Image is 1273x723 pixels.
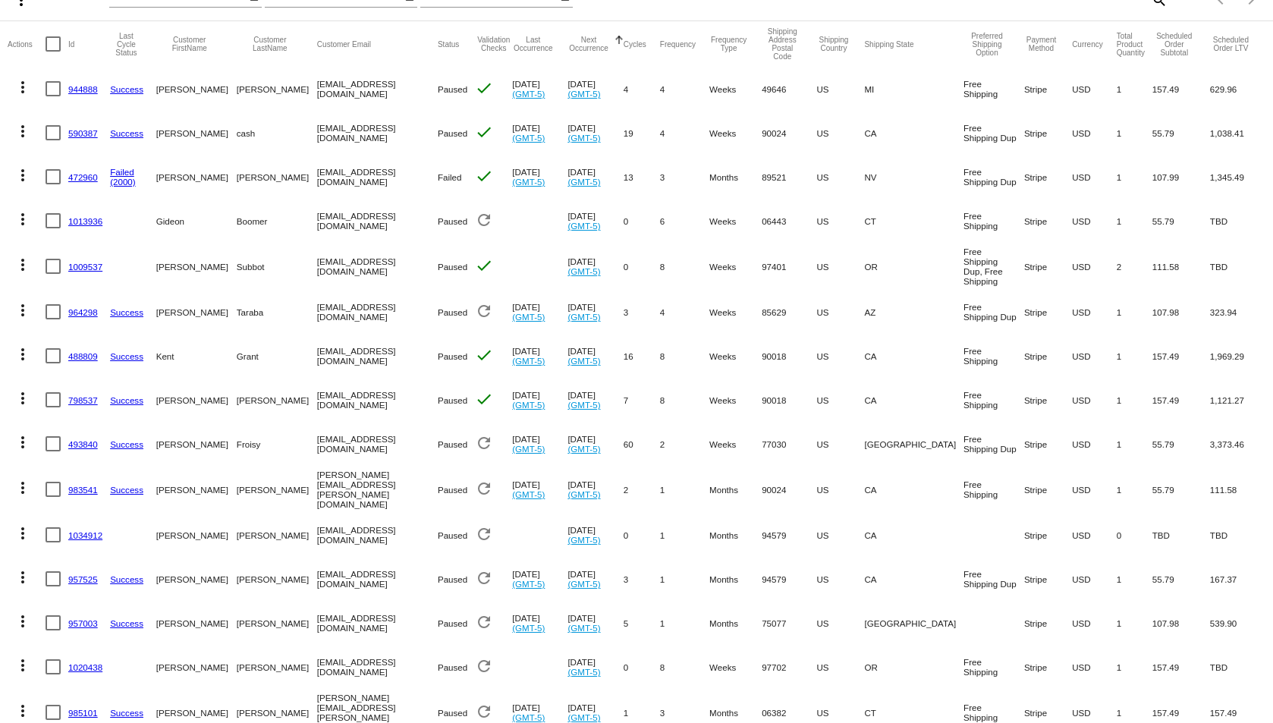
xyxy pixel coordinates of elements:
[567,513,623,557] mat-cell: [DATE]
[512,489,545,499] a: (GMT-5)
[156,557,237,601] mat-cell: [PERSON_NAME]
[963,290,1024,334] mat-cell: Free Shipping Dup
[864,334,963,378] mat-cell: CA
[68,395,98,405] a: 798537
[68,84,98,94] a: 944888
[816,290,864,334] mat-cell: US
[1117,513,1152,557] mat-cell: 0
[864,111,963,155] mat-cell: CA
[963,67,1024,111] mat-cell: Free Shipping
[1210,111,1265,155] mat-cell: 1,038.41
[567,400,600,410] a: (GMT-5)
[156,513,237,557] mat-cell: [PERSON_NAME]
[237,645,317,689] mat-cell: [PERSON_NAME]
[864,378,963,422] mat-cell: CA
[660,466,709,513] mat-cell: 1
[68,618,98,628] a: 957003
[1210,155,1265,199] mat-cell: 1,345.49
[1152,155,1210,199] mat-cell: 107.99
[317,466,438,513] mat-cell: [PERSON_NAME][EMAIL_ADDRESS][PERSON_NAME][DOMAIN_NAME]
[709,422,762,466] mat-cell: Weeks
[512,36,554,52] button: Change sorting for LastOccurrenceUtc
[317,67,438,111] mat-cell: [EMAIL_ADDRESS][DOMAIN_NAME]
[567,312,600,322] a: (GMT-5)
[660,290,709,334] mat-cell: 4
[816,199,864,243] mat-cell: US
[1072,199,1117,243] mat-cell: USD
[762,513,816,557] mat-cell: 94579
[156,199,237,243] mat-cell: Gideon
[237,334,317,378] mat-cell: Grant
[14,166,32,184] mat-icon: more_vert
[864,155,963,199] mat-cell: NV
[512,111,567,155] mat-cell: [DATE]
[567,111,623,155] mat-cell: [DATE]
[1024,513,1072,557] mat-cell: Stripe
[317,557,438,601] mat-cell: [EMAIL_ADDRESS][DOMAIN_NAME]
[709,513,762,557] mat-cell: Months
[762,334,816,378] mat-cell: 90018
[317,39,371,49] button: Change sorting for CustomerEmail
[1117,557,1152,601] mat-cell: 1
[237,290,317,334] mat-cell: Taraba
[963,557,1024,601] mat-cell: Free Shipping Dup
[864,422,963,466] mat-cell: [GEOGRAPHIC_DATA]
[1152,378,1210,422] mat-cell: 157.49
[567,579,600,589] a: (GMT-5)
[1117,601,1152,645] mat-cell: 1
[963,422,1024,466] mat-cell: Free Shipping Dup
[512,400,545,410] a: (GMT-5)
[660,39,696,49] button: Change sorting for Frequency
[1024,155,1072,199] mat-cell: Stripe
[816,557,864,601] mat-cell: US
[512,177,545,187] a: (GMT-5)
[567,36,609,52] button: Change sorting for NextOccurrenceUtc
[816,334,864,378] mat-cell: US
[1152,67,1210,111] mat-cell: 157.49
[660,557,709,601] mat-cell: 1
[709,378,762,422] mat-cell: Weeks
[14,256,32,274] mat-icon: more_vert
[317,513,438,557] mat-cell: [EMAIL_ADDRESS][DOMAIN_NAME]
[317,155,438,199] mat-cell: [EMAIL_ADDRESS][DOMAIN_NAME]
[237,67,317,111] mat-cell: [PERSON_NAME]
[963,199,1024,243] mat-cell: Free Shipping
[1210,243,1265,290] mat-cell: TBD
[762,199,816,243] mat-cell: 06443
[1024,334,1072,378] mat-cell: Stripe
[1117,290,1152,334] mat-cell: 1
[512,89,545,99] a: (GMT-5)
[512,557,567,601] mat-cell: [DATE]
[567,645,623,689] mat-cell: [DATE]
[660,199,709,243] mat-cell: 6
[709,111,762,155] mat-cell: Weeks
[624,601,660,645] mat-cell: 5
[963,378,1024,422] mat-cell: Free Shipping
[237,155,317,199] mat-cell: [PERSON_NAME]
[1117,243,1152,290] mat-cell: 2
[624,378,660,422] mat-cell: 7
[14,612,32,630] mat-icon: more_vert
[1210,378,1265,422] mat-cell: 1,121.27
[762,27,803,61] button: Change sorting for ShippingPostcode
[1210,513,1265,557] mat-cell: TBD
[567,356,600,366] a: (GMT-5)
[110,439,143,449] a: Success
[237,422,317,466] mat-cell: Froisy
[237,601,317,645] mat-cell: [PERSON_NAME]
[317,422,438,466] mat-cell: [EMAIL_ADDRESS][DOMAIN_NAME]
[1210,67,1265,111] mat-cell: 629.96
[816,36,850,52] button: Change sorting for ShippingCountry
[762,67,816,111] mat-cell: 49646
[110,307,143,317] a: Success
[1210,36,1252,52] button: Change sorting for LifetimeValue
[762,243,816,290] mat-cell: 97401
[156,67,237,111] mat-cell: [PERSON_NAME]
[816,67,864,111] mat-cell: US
[1024,557,1072,601] mat-cell: Stripe
[567,466,623,513] mat-cell: [DATE]
[660,334,709,378] mat-cell: 8
[14,389,32,407] mat-icon: more_vert
[864,67,963,111] mat-cell: MI
[156,111,237,155] mat-cell: [PERSON_NAME]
